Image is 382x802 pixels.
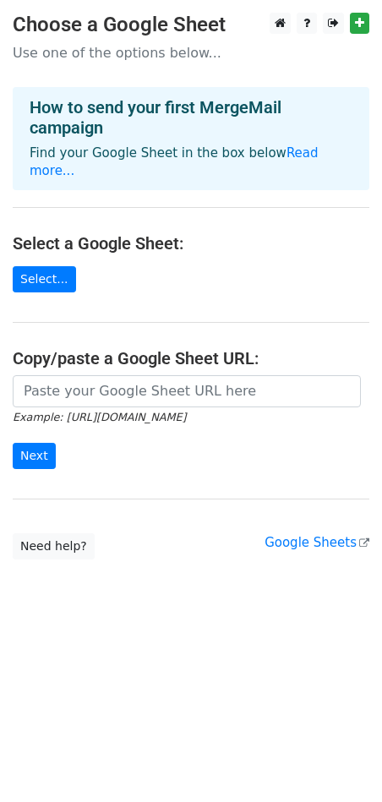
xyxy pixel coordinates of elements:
h4: How to send your first MergeMail campaign [30,97,352,138]
input: Paste your Google Sheet URL here [13,375,361,407]
h4: Copy/paste a Google Sheet URL: [13,348,369,368]
a: Need help? [13,533,95,559]
small: Example: [URL][DOMAIN_NAME] [13,411,186,423]
p: Find your Google Sheet in the box below [30,145,352,180]
a: Read more... [30,145,319,178]
a: Google Sheets [265,535,369,550]
a: Select... [13,266,76,292]
input: Next [13,443,56,469]
h3: Choose a Google Sheet [13,13,369,37]
h4: Select a Google Sheet: [13,233,369,254]
p: Use one of the options below... [13,44,369,62]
